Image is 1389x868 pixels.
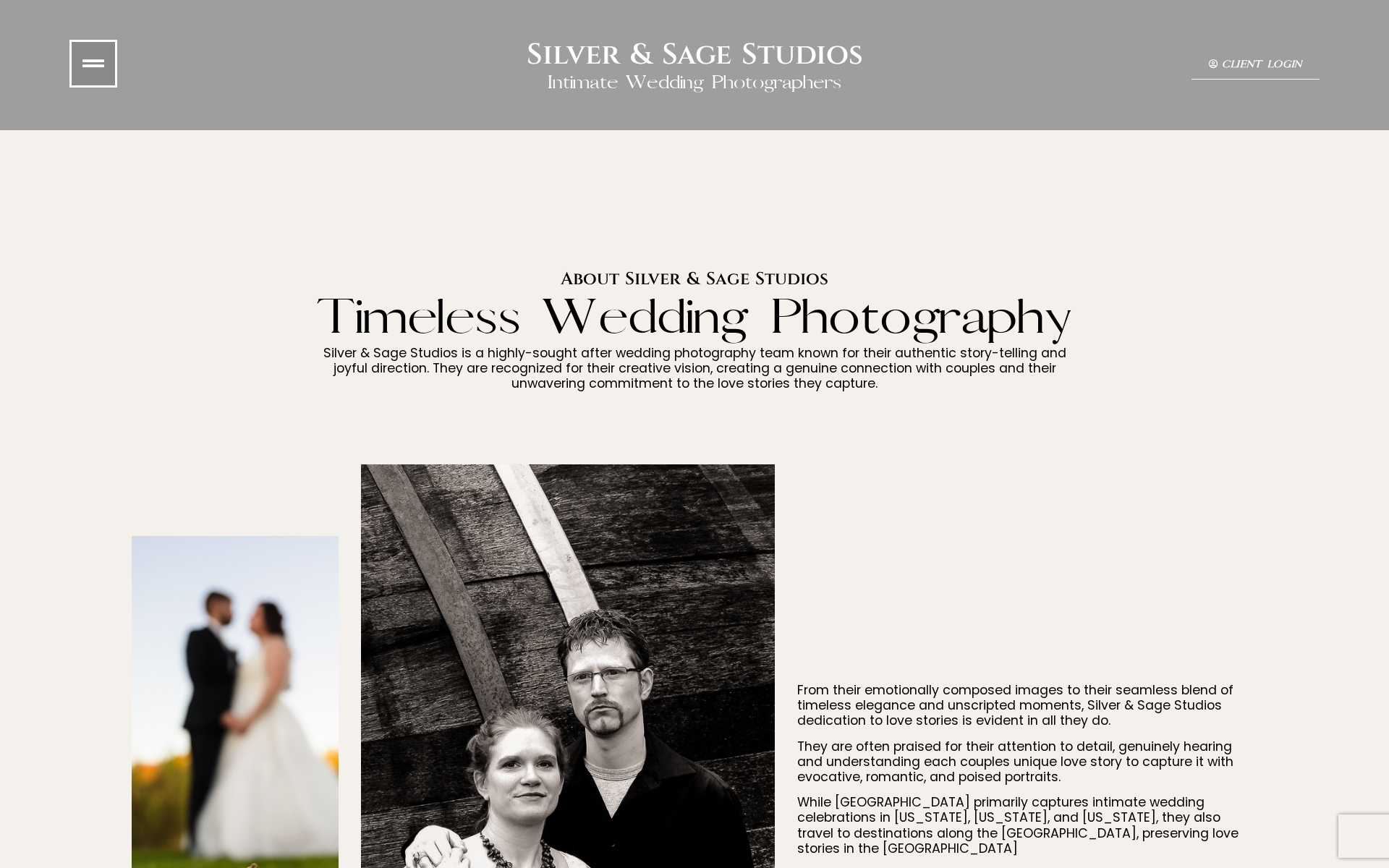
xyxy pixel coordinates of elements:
[69,269,1320,290] h2: About Silver & Sage Studios
[1192,51,1320,80] a: Client Login
[797,793,1239,856] span: While [GEOGRAPHIC_DATA] primarily captures intimate wedding celebrations in [US_STATE], [US_STATE...
[257,290,1132,346] h2: Timeless Wedding Photography
[548,72,841,93] h2: Intimate Wedding Photographers
[527,38,863,72] h2: Silver & Sage Studios
[797,681,1233,729] span: From their emotionally composed images to their seamless blend of timeless elegance and unscripte...
[323,344,1066,392] span: Silver & Sage Studios is a highly-sought after wedding photography team known for their authentic...
[1222,59,1302,70] span: Client Login
[797,738,1233,786] span: They are often praised for their attention to detail, genuinely hearing and understanding each co...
